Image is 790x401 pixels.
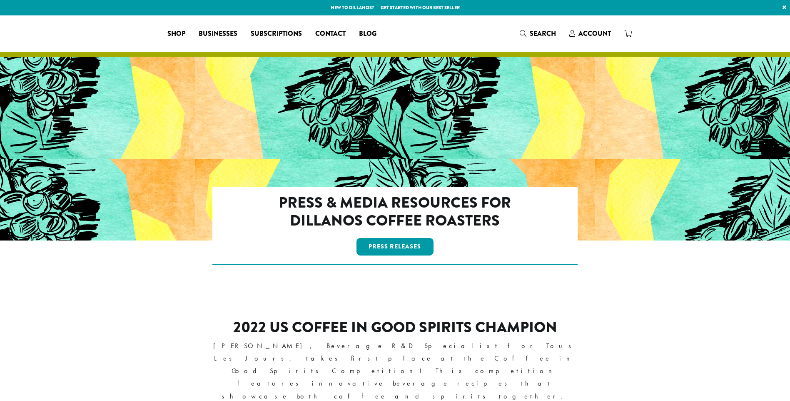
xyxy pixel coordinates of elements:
span: Blog [359,29,376,39]
a: Get started with our best seller [381,4,460,11]
span: Subscriptions [251,29,302,39]
a: Press Releases [356,238,434,256]
span: Contact [315,29,346,39]
a: Search [513,27,563,40]
h2: Press & Media Resources for Dillanos Coffee Roasters [248,194,542,230]
span: Businesses [199,29,237,39]
span: Account [578,29,611,38]
a: Shop [161,27,192,40]
span: Search [530,29,556,38]
span: Shop [167,29,185,39]
h2: 2022 US Coffee in Good Spirits Champion [212,318,578,336]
